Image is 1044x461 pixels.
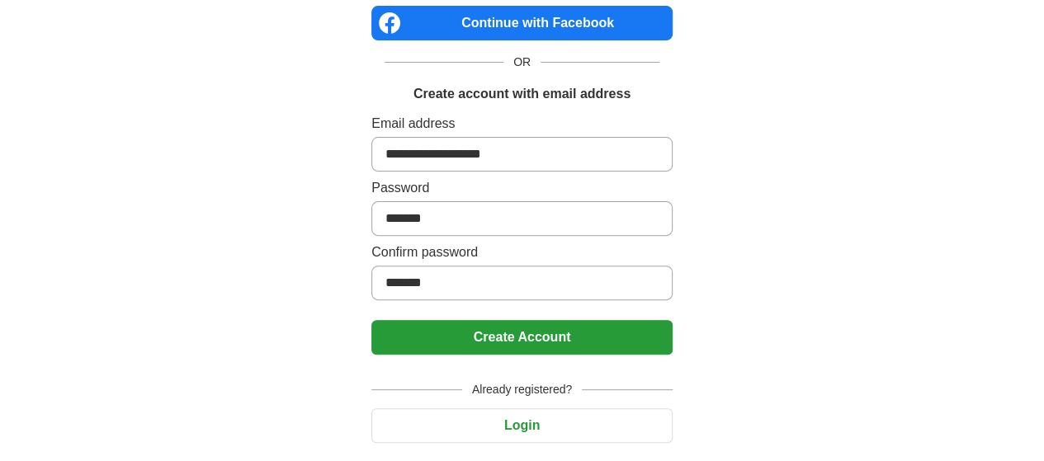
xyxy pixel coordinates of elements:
[371,6,673,40] a: Continue with Facebook
[462,381,582,398] span: Already registered?
[371,408,673,443] button: Login
[371,320,673,355] button: Create Account
[371,242,673,262] label: Confirm password
[371,114,673,134] label: Email address
[413,84,631,104] h1: Create account with email address
[371,418,673,432] a: Login
[371,178,673,198] label: Password
[503,54,541,71] span: OR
